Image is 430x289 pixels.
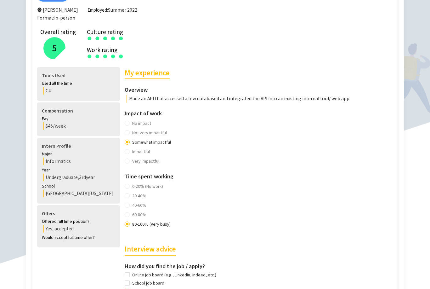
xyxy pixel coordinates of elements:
h3: How did you find the job / apply? [125,262,394,271]
h3: Impact of work [125,109,394,118]
div: [GEOGRAPHIC_DATA][US_STATE] [43,190,115,198]
span: Somewhat impactful [130,138,173,147]
h2: 5 [52,41,57,56]
h2: My experience [125,67,170,79]
div: Would accept full time offer? [42,234,115,241]
p: Made an API that accessed a few databased and integrated the API into an existing internal tool/ ... [127,95,394,103]
div: ● [87,34,92,42]
div: Informatics [43,158,115,165]
div: Offered full time position? [42,218,115,225]
span: [PERSON_NAME] [37,7,78,14]
h4: Tools Used [42,72,115,80]
div: ● [95,34,100,42]
div: Pay [42,116,115,123]
h4: Compensation [42,107,115,115]
div: Overall rating [40,30,76,34]
h4: Intern Profile [42,143,115,150]
div: ● [87,52,92,60]
div: ● [95,52,100,60]
span: 45 [46,123,53,129]
h2: Interview advice [125,232,176,256]
div: ● [118,34,124,42]
div: ● [110,34,116,42]
div: C# [43,87,115,95]
span: /week [53,123,66,129]
span: School job board [130,280,167,287]
div: Undergraduate , 3rd year [43,174,115,182]
h3: Time spent working [125,172,394,181]
div: Major [42,151,115,158]
div: Work rating [87,48,385,52]
span: Summer 2022 [88,7,137,14]
span: Online job board (e.g., Linkedin, Indeed, etc.) [130,272,219,279]
div: ● [118,52,124,60]
span: 80-100% (Very busy) [130,220,173,229]
div: Yes, accepted [43,225,115,233]
span: Format: In-person [37,15,75,21]
div: School [42,183,115,190]
div: Culture rating [87,30,385,34]
div: ● [110,52,116,60]
div: ● [103,52,108,60]
span: $ [46,123,48,129]
div: Year [42,167,115,174]
h3: Overview [125,86,394,95]
div: ● [103,34,108,42]
span: Employed: [88,7,108,13]
span: environment [37,8,42,13]
h4: Offers [42,210,115,218]
div: Used all the time [42,80,115,87]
